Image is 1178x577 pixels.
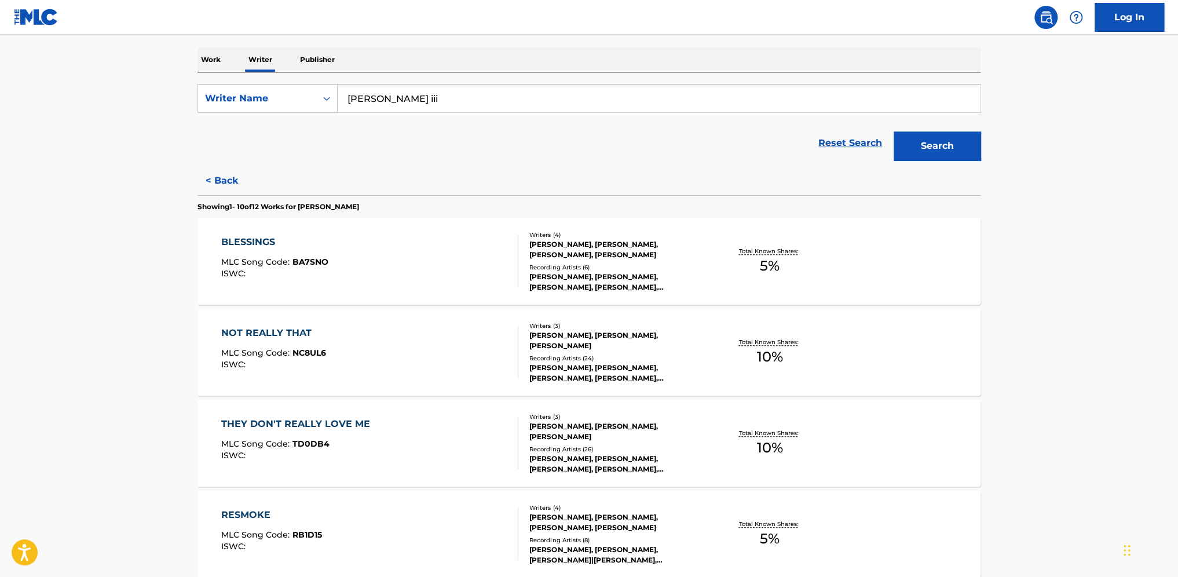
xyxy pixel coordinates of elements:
span: TD0DB4 [292,439,330,449]
iframe: Chat Widget [1120,521,1178,577]
span: ISWC : [221,268,248,279]
div: Writers ( 3 ) [529,412,704,421]
div: [PERSON_NAME], [PERSON_NAME], [PERSON_NAME]|[PERSON_NAME], [PERSON_NAME], [PERSON_NAME], [PERSON_... [529,545,704,565]
div: [PERSON_NAME], [PERSON_NAME], [PERSON_NAME], [PERSON_NAME], [PERSON_NAME] [529,363,704,384]
button: Search [894,132,981,160]
div: [PERSON_NAME], [PERSON_NAME], [PERSON_NAME], [PERSON_NAME], [PERSON_NAME], [PERSON_NAME] & [PERSO... [529,272,704,293]
span: MLC Song Code : [221,529,292,540]
div: [PERSON_NAME], [PERSON_NAME], [PERSON_NAME], [PERSON_NAME] [529,512,704,533]
div: Recording Artists ( 26 ) [529,445,704,454]
div: [PERSON_NAME], [PERSON_NAME], [PERSON_NAME], [PERSON_NAME], [PERSON_NAME] [529,454,704,474]
form: Search Form [197,84,981,166]
a: Reset Search [813,130,888,156]
div: Writers ( 4 ) [529,503,704,512]
p: Total Known Shares: [738,429,800,437]
div: Writer Name [205,92,309,105]
span: MLC Song Code : [221,348,292,358]
div: Recording Artists ( 24 ) [529,354,704,363]
span: ISWC : [221,541,248,552]
div: [PERSON_NAME], [PERSON_NAME], [PERSON_NAME] [529,330,704,351]
span: 5 % [760,528,780,549]
p: Showing 1 - 10 of 12 Works for [PERSON_NAME] [197,202,359,212]
div: Recording Artists ( 6 ) [529,263,704,272]
p: Total Known Shares: [738,520,800,528]
div: NOT REALLY THAT [221,326,326,340]
div: Recording Artists ( 8 ) [529,536,704,545]
span: 10 % [756,437,782,458]
a: Log In [1095,3,1164,32]
div: [PERSON_NAME], [PERSON_NAME], [PERSON_NAME] [529,421,704,442]
span: 5 % [760,255,780,276]
a: THEY DON'T REALLY LOVE MEMLC Song Code:TD0DB4ISWC:Writers (3)[PERSON_NAME], [PERSON_NAME], [PERSO... [197,400,981,487]
div: Help [1064,6,1088,29]
p: Writer [245,48,276,72]
span: MLC Song Code : [221,257,292,267]
span: MLC Song Code : [221,439,292,449]
span: ISWC : [221,359,248,370]
a: Public Search [1034,6,1058,29]
a: NOT REALLY THATMLC Song Code:NC8UL6ISWC:Writers (3)[PERSON_NAME], [PERSON_NAME], [PERSON_NAME]Rec... [197,309,981,396]
p: Work [197,48,224,72]
img: MLC Logo [14,9,58,25]
div: Writers ( 3 ) [529,322,704,330]
div: RESMOKE [221,508,322,522]
button: < Back [197,166,267,195]
div: Drag [1124,533,1131,568]
span: ISWC : [221,450,248,461]
div: [PERSON_NAME], [PERSON_NAME], [PERSON_NAME], [PERSON_NAME] [529,239,704,260]
span: NC8UL6 [292,348,326,358]
span: BA7SNO [292,257,328,267]
div: BLESSINGS [221,235,328,249]
div: Writers ( 4 ) [529,231,704,239]
img: search [1039,10,1053,24]
p: Publisher [297,48,338,72]
img: help [1069,10,1083,24]
p: Total Known Shares: [738,247,800,255]
a: BLESSINGSMLC Song Code:BA7SNOISWC:Writers (4)[PERSON_NAME], [PERSON_NAME], [PERSON_NAME], [PERSON... [197,218,981,305]
p: Total Known Shares: [738,338,800,346]
span: 10 % [756,346,782,367]
div: THEY DON'T REALLY LOVE ME [221,417,376,431]
span: RB1D15 [292,529,322,540]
